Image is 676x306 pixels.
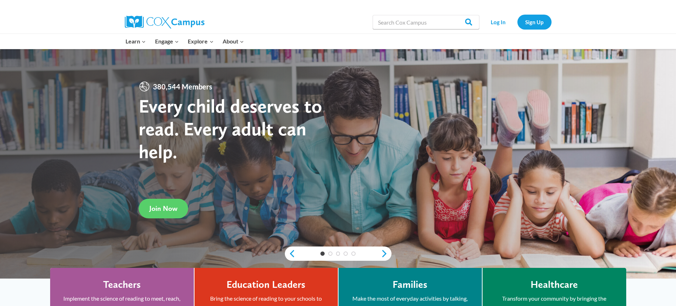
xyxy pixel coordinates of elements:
[351,251,356,256] a: 5
[320,251,325,256] a: 1
[227,279,305,291] h4: Education Leaders
[336,251,340,256] a: 3
[149,204,177,213] span: Join Now
[483,15,552,29] nav: Secondary Navigation
[150,81,215,92] span: 380,544 Members
[125,16,204,28] img: Cox Campus
[531,279,578,291] h4: Healthcare
[139,199,188,218] a: Join Now
[483,15,514,29] a: Log In
[139,94,322,162] strong: Every child deserves to read. Every adult can help.
[223,37,244,46] span: About
[517,15,552,29] a: Sign Up
[155,37,179,46] span: Engage
[285,249,296,258] a: previous
[373,15,479,29] input: Search Cox Campus
[344,251,348,256] a: 4
[121,34,249,49] nav: Primary Navigation
[126,37,146,46] span: Learn
[328,251,332,256] a: 2
[285,247,392,261] div: content slider buttons
[188,37,213,46] span: Explore
[381,249,392,258] a: next
[103,279,141,291] h4: Teachers
[393,279,427,291] h4: Families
